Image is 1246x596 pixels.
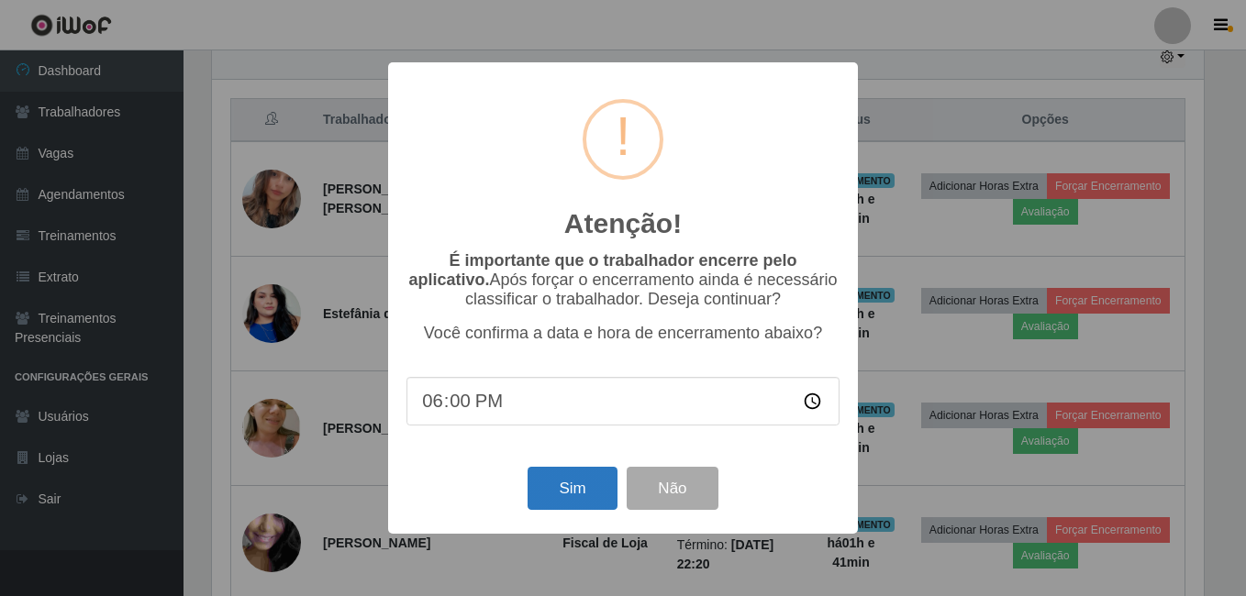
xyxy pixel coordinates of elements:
[406,324,840,343] p: Você confirma a data e hora de encerramento abaixo?
[406,251,840,309] p: Após forçar o encerramento ainda é necessário classificar o trabalhador. Deseja continuar?
[627,467,718,510] button: Não
[408,251,796,289] b: É importante que o trabalhador encerre pelo aplicativo.
[528,467,617,510] button: Sim
[564,207,682,240] h2: Atenção!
